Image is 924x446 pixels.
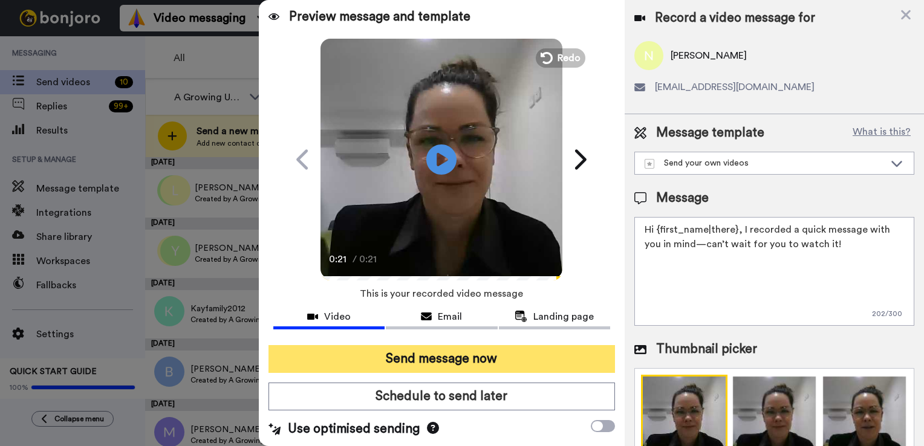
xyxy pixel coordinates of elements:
[329,252,350,267] span: 0:21
[268,345,615,373] button: Send message now
[849,124,914,142] button: What is this?
[533,309,594,324] span: Landing page
[268,383,615,410] button: Schedule to send later
[359,252,380,267] span: 0:21
[324,309,351,324] span: Video
[288,420,420,438] span: Use optimised sending
[645,157,885,169] div: Send your own videos
[656,340,757,358] span: Thumbnail picker
[353,252,357,267] span: /
[656,124,764,142] span: Message template
[656,189,709,207] span: Message
[360,280,523,307] span: This is your recorded video message
[634,217,914,326] textarea: Hi {first_name|there}, I recorded a quick message with you in mind—can’t wait for you to watch it!
[655,80,815,94] span: [EMAIL_ADDRESS][DOMAIN_NAME]
[438,309,462,324] span: Email
[645,159,654,169] img: demo-template.svg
